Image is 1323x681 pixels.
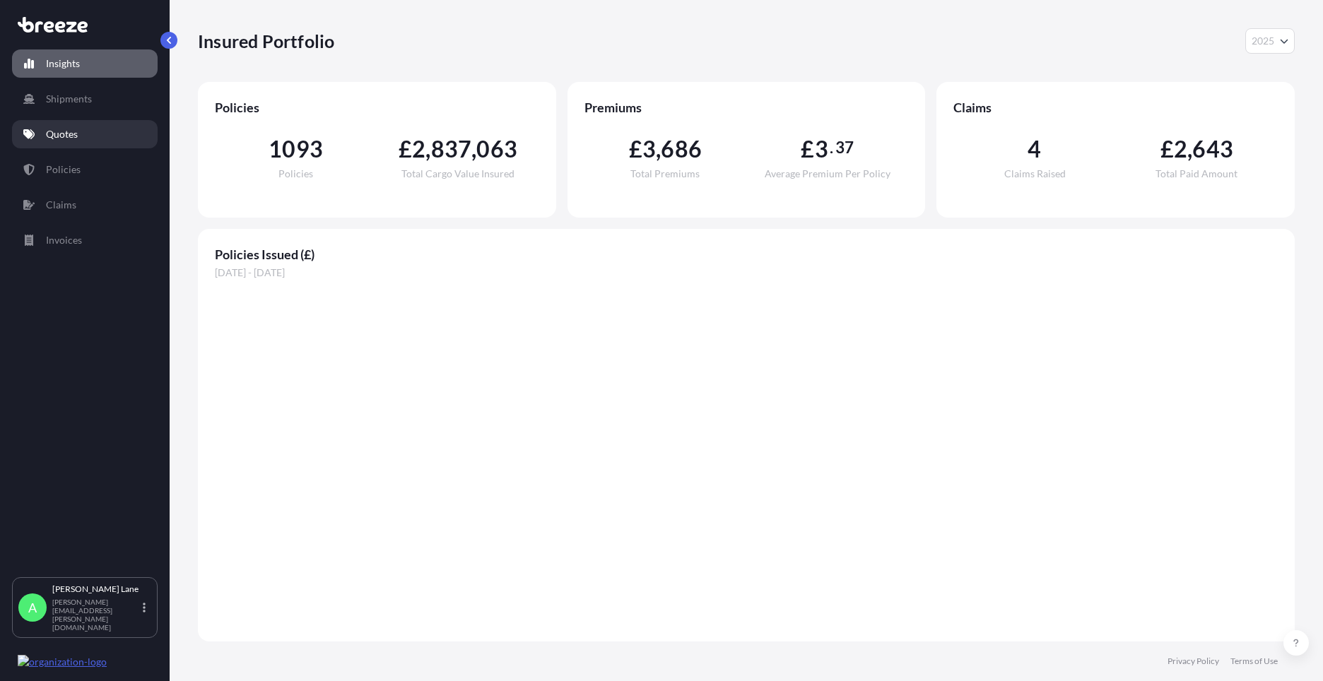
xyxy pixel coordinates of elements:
span: Policies Issued (£) [215,246,1278,263]
span: 3 [815,138,828,160]
span: 37 [835,142,854,153]
span: 2025 [1252,34,1274,48]
a: Claims [12,191,158,219]
span: . [830,142,833,153]
a: Quotes [12,120,158,148]
p: Insights [46,57,80,71]
span: £ [1160,138,1174,160]
a: Terms of Use [1230,656,1278,667]
span: A [28,600,37,615]
span: 643 [1192,138,1233,160]
p: [PERSON_NAME][EMAIL_ADDRESS][PERSON_NAME][DOMAIN_NAME] [52,598,140,632]
span: Policies [215,99,539,116]
span: £ [801,138,814,160]
span: Total Paid Amount [1156,169,1237,179]
span: Total Premiums [630,169,700,179]
span: , [1187,138,1192,160]
span: 063 [476,138,517,160]
p: Insured Portfolio [198,30,334,52]
p: [PERSON_NAME] Lane [52,584,140,595]
a: Shipments [12,85,158,113]
a: Insights [12,49,158,78]
a: Policies [12,155,158,184]
span: £ [629,138,642,160]
p: Claims [46,198,76,212]
span: 4 [1028,138,1041,160]
span: 3 [642,138,656,160]
span: 837 [431,138,472,160]
p: Quotes [46,127,78,141]
a: Privacy Policy [1168,656,1219,667]
span: Premiums [584,99,909,116]
span: 2 [412,138,425,160]
img: organization-logo [18,655,107,669]
span: , [425,138,430,160]
p: Invoices [46,233,82,247]
span: Claims Raised [1004,169,1066,179]
span: Policies [278,169,313,179]
span: , [471,138,476,160]
span: , [656,138,661,160]
span: [DATE] - [DATE] [215,266,1278,280]
button: Year Selector [1245,28,1295,54]
span: Claims [953,99,1278,116]
span: £ [399,138,412,160]
span: 1093 [269,138,323,160]
a: Invoices [12,226,158,254]
span: 2 [1174,138,1187,160]
p: Policies [46,162,81,177]
span: Total Cargo Value Insured [401,169,514,179]
span: Average Premium Per Policy [765,169,890,179]
p: Shipments [46,92,92,106]
span: 686 [661,138,702,160]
